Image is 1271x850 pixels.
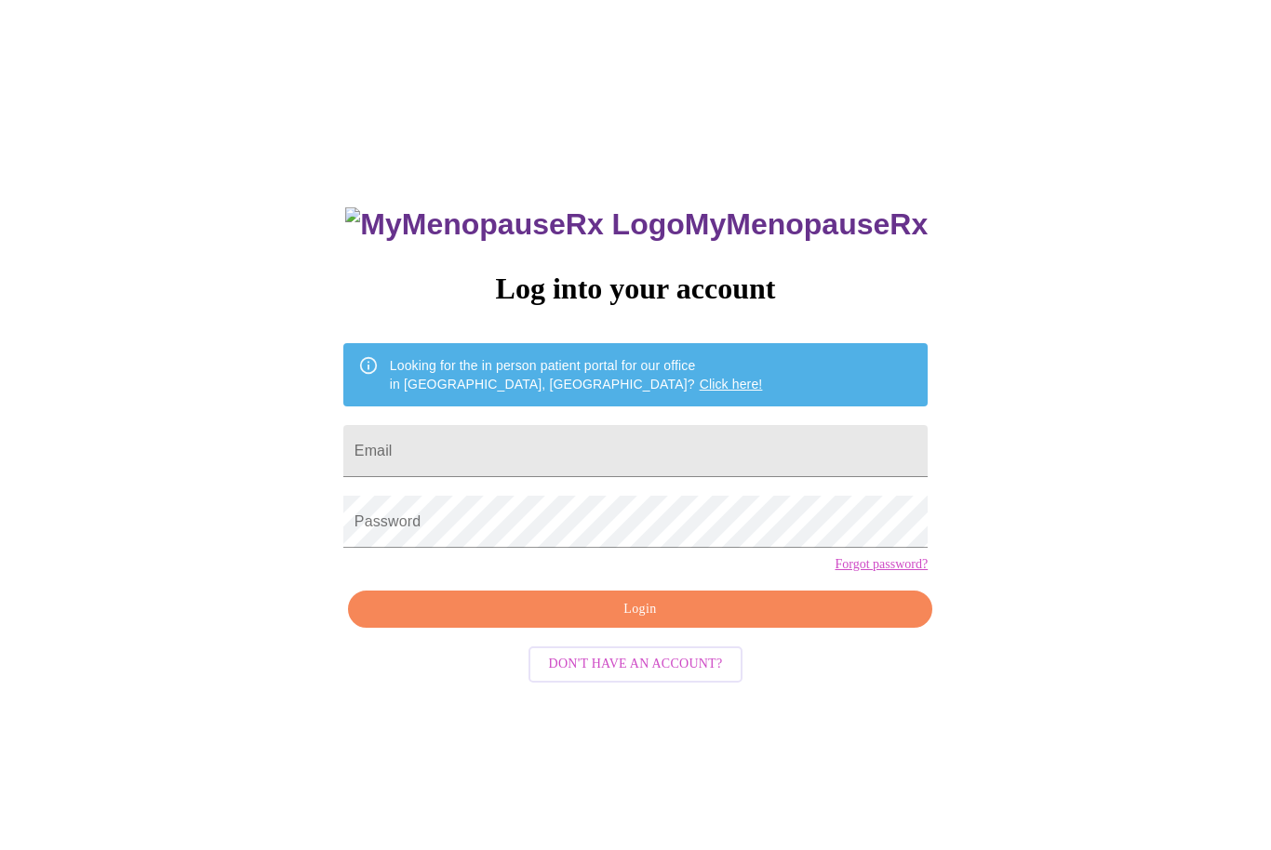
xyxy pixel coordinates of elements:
h3: Log into your account [343,272,928,306]
a: Forgot password? [835,557,928,572]
span: Don't have an account? [549,653,723,676]
div: Looking for the in person patient portal for our office in [GEOGRAPHIC_DATA], [GEOGRAPHIC_DATA]? [390,349,763,401]
img: MyMenopauseRx Logo [345,207,684,242]
a: Click here! [700,377,763,392]
a: Don't have an account? [524,655,748,671]
span: Login [369,598,911,621]
h3: MyMenopauseRx [345,207,928,242]
button: Don't have an account? [528,646,743,683]
button: Login [348,591,932,629]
